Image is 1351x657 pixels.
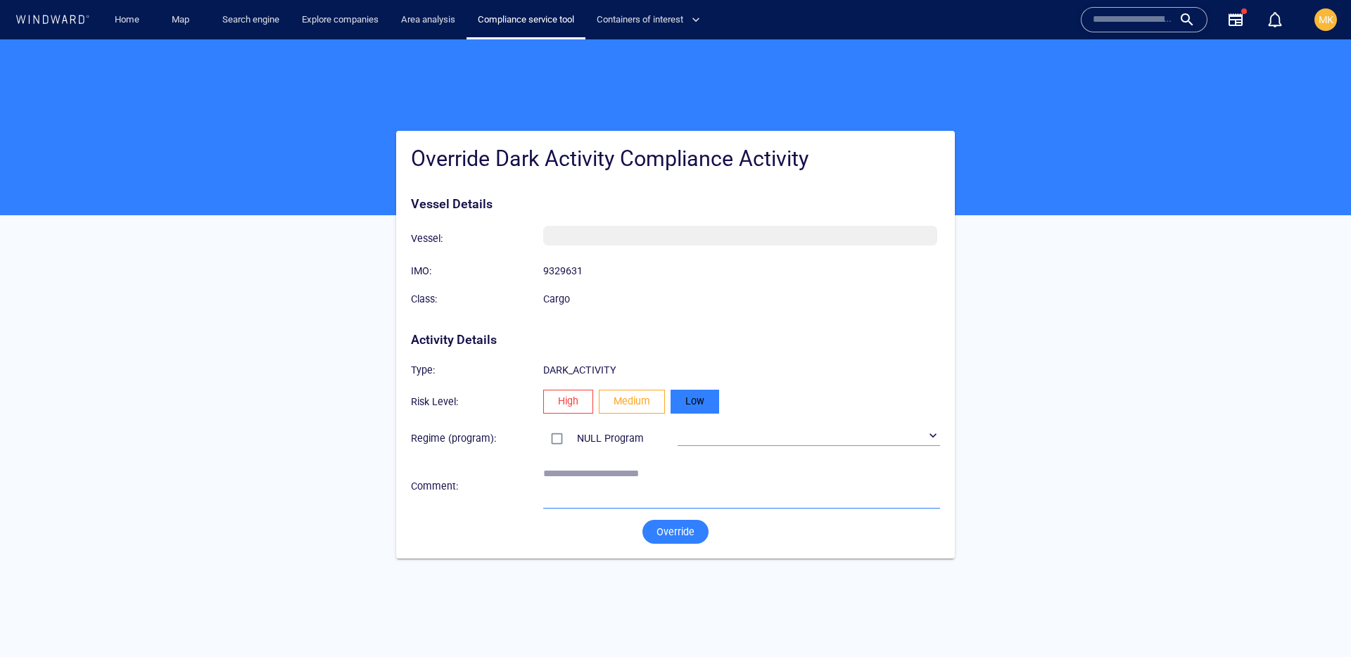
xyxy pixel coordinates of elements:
p: Cargo [543,251,940,268]
p: DARK_ACTIVITY [543,322,940,339]
span: High [558,353,578,371]
p: IMO : [411,223,543,240]
div: NULL Program [574,388,647,410]
button: Medium [599,350,665,374]
a: Map [166,8,200,32]
span: Medium [614,353,650,371]
iframe: Chat [1291,594,1340,646]
a: Search engine [217,8,285,32]
button: Low [671,350,719,374]
p: Comment : [411,438,543,455]
span: MK [1319,14,1333,25]
a: Compliance service tool [472,8,580,32]
p: 9329631 [543,223,940,240]
p: Vessel : [411,191,543,208]
p: Type : [411,322,543,339]
button: Map [160,8,205,32]
h4: Override Dark Activity Compliance Activity [411,106,940,132]
a: Explore companies [296,8,384,32]
p: Risk Level : [411,354,543,371]
button: Home [104,8,149,32]
button: MK [1312,6,1340,34]
button: High [543,350,593,374]
p: Regime (program) : [411,390,543,407]
div: Notification center [1267,11,1283,28]
a: Area analysis [395,8,461,32]
button: Containers of interest [591,8,712,32]
a: Home [109,8,145,32]
span: Containers of interest [597,12,700,28]
h6: Activity Details [411,291,940,311]
h6: Vessel Details [411,155,940,175]
span: Override [657,484,694,502]
p: Class : [411,251,543,268]
button: Override [642,480,709,504]
span: Low [685,353,704,371]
